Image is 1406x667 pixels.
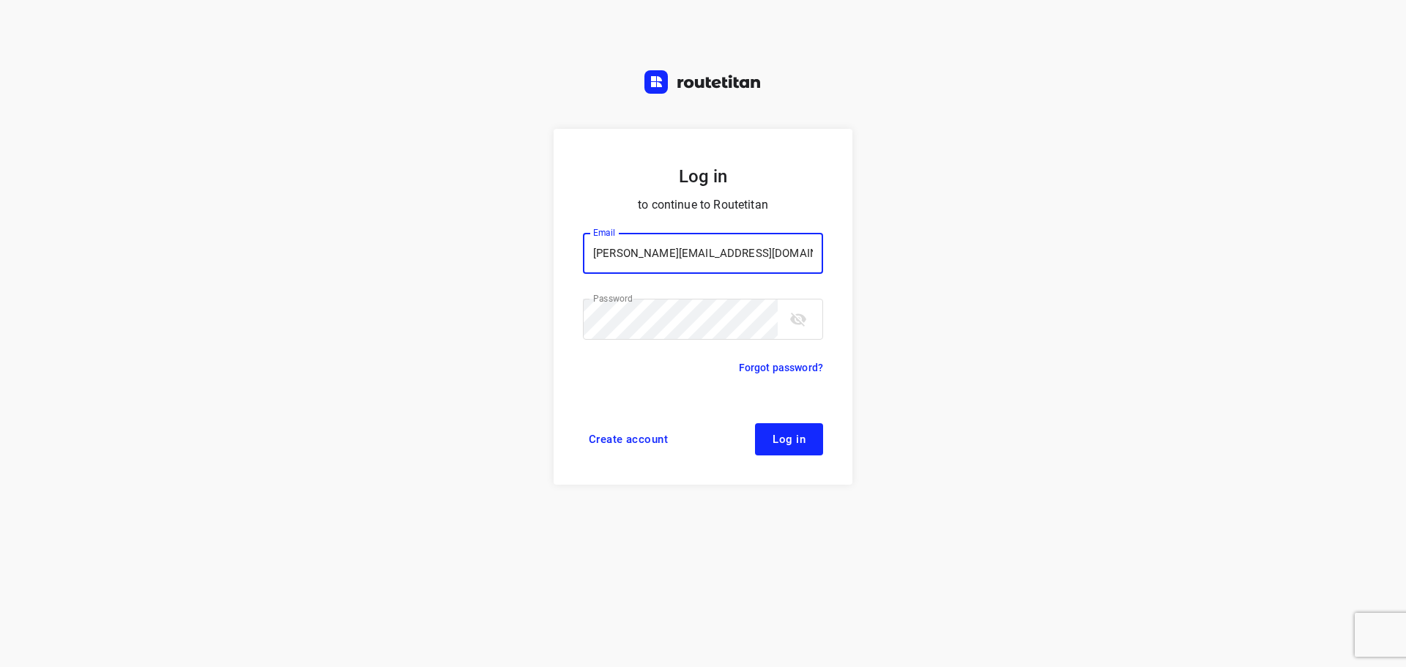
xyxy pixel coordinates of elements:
button: Log in [755,423,823,455]
a: Create account [583,423,674,455]
a: Routetitan [644,70,762,97]
button: toggle password visibility [784,305,813,334]
a: Forgot password? [739,359,823,376]
span: Log in [773,433,806,445]
span: Create account [589,433,668,445]
h5: Log in [583,164,823,189]
img: Routetitan [644,70,762,94]
p: to continue to Routetitan [583,195,823,215]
